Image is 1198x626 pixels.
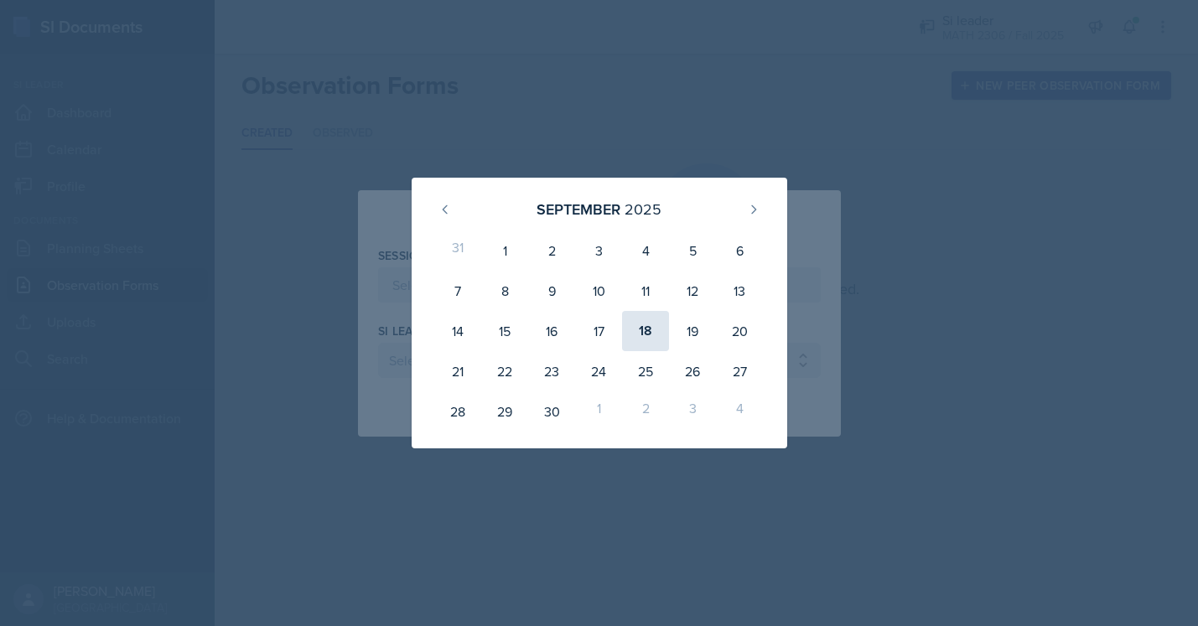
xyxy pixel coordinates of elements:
div: 10 [575,271,622,311]
div: 29 [481,391,528,432]
div: 13 [716,271,763,311]
div: 23 [528,351,575,391]
div: 27 [716,351,763,391]
div: 2025 [625,198,661,220]
div: 2 [528,230,575,271]
div: 21 [435,351,482,391]
div: 22 [481,351,528,391]
div: 14 [435,311,482,351]
div: 30 [528,391,575,432]
div: 8 [481,271,528,311]
div: 1 [575,391,622,432]
div: 15 [481,311,528,351]
div: 26 [669,351,716,391]
div: 6 [716,230,763,271]
div: 9 [528,271,575,311]
div: 16 [528,311,575,351]
div: 1 [481,230,528,271]
div: 3 [575,230,622,271]
div: 4 [622,230,669,271]
div: 18 [622,311,669,351]
div: 19 [669,311,716,351]
div: 4 [716,391,763,432]
div: 7 [435,271,482,311]
div: 3 [669,391,716,432]
div: 11 [622,271,669,311]
div: 12 [669,271,716,311]
div: 2 [622,391,669,432]
div: 20 [716,311,763,351]
div: 31 [435,230,482,271]
div: 5 [669,230,716,271]
div: September [537,198,620,220]
div: 25 [622,351,669,391]
div: 24 [575,351,622,391]
div: 28 [435,391,482,432]
div: 17 [575,311,622,351]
